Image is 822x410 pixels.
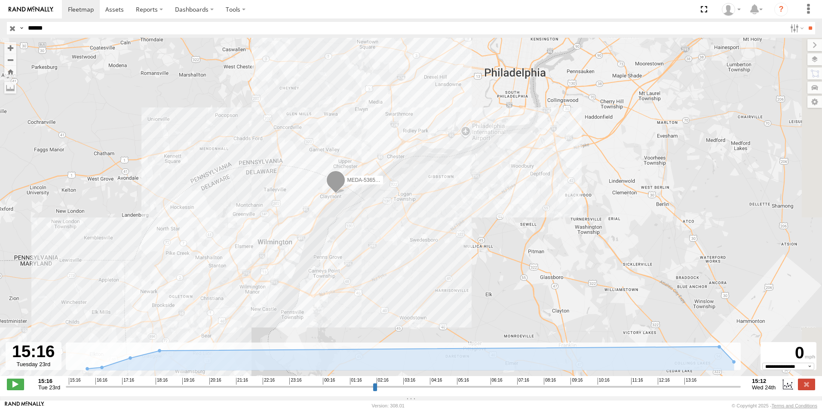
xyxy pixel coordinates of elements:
span: 15:16 [69,378,81,385]
span: 10:16 [598,378,610,385]
img: rand-logo.svg [9,6,53,12]
span: 04:16 [430,378,442,385]
span: 09:16 [570,378,583,385]
button: Zoom out [4,54,16,66]
span: MEDA-536507-Roll [347,177,391,183]
span: 21:16 [236,378,248,385]
label: Search Filter Options [787,22,805,34]
span: 12:16 [658,378,670,385]
div: 0 [762,343,815,363]
label: Search Query [18,22,25,34]
div: John Mertens [719,3,744,16]
span: 19:16 [182,378,194,385]
strong: 15:12 [752,378,776,384]
span: Wed 24th Sep 2025 [752,384,776,391]
a: Terms and Conditions [772,403,817,408]
label: Play/Stop [7,379,24,390]
span: 17:16 [122,378,134,385]
span: 03:16 [403,378,415,385]
div: © Copyright 2025 - [732,403,817,408]
a: Visit our Website [5,401,44,410]
i: ? [774,3,788,16]
span: 23:16 [289,378,301,385]
div: Version: 308.01 [372,403,405,408]
label: Close [798,379,815,390]
span: 22:16 [263,378,275,385]
span: 13:16 [684,378,696,385]
button: Zoom Home [4,66,16,77]
span: 05:16 [457,378,469,385]
span: 16:16 [95,378,107,385]
label: Measure [4,82,16,94]
span: 18:16 [156,378,168,385]
span: 08:16 [544,378,556,385]
span: 00:16 [323,378,335,385]
span: 11:16 [631,378,643,385]
span: 20:16 [209,378,221,385]
span: Tue 23rd Sep 2025 [38,384,60,391]
span: 02:16 [377,378,389,385]
span: 01:16 [350,378,362,385]
span: 06:16 [491,378,503,385]
strong: 15:16 [38,378,60,384]
span: 07:16 [517,378,529,385]
label: Map Settings [807,96,822,108]
button: Zoom in [4,42,16,54]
